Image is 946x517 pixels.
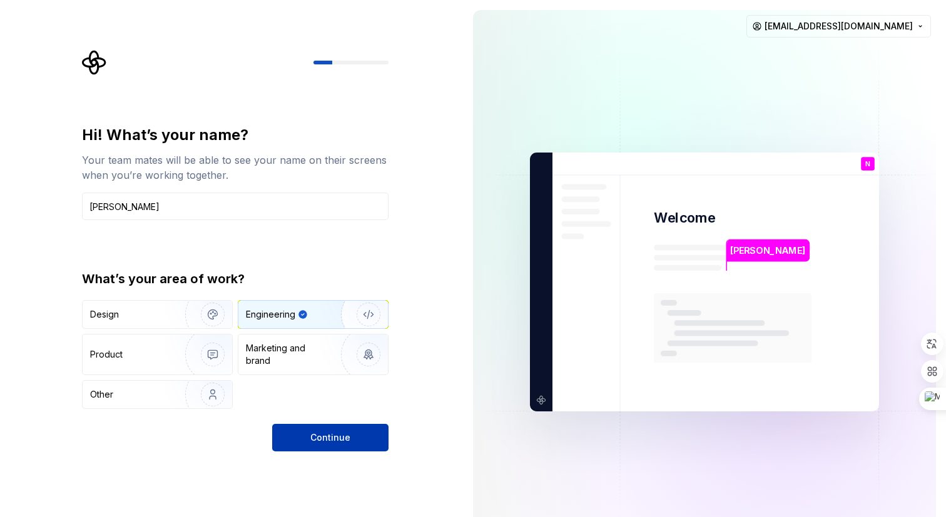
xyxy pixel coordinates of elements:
[310,431,350,444] span: Continue
[765,20,913,33] span: [EMAIL_ADDRESS][DOMAIN_NAME]
[82,153,389,183] div: Your team mates will be able to see your name on their screens when you’re working together.
[90,388,113,401] div: Other
[246,342,330,367] div: Marketing and brand
[654,209,715,227] p: Welcome
[272,424,389,451] button: Continue
[865,161,870,168] p: N
[82,125,389,145] div: Hi! What’s your name?
[82,193,389,220] input: Han Solo
[90,308,119,321] div: Design
[82,270,389,288] div: What’s your area of work?
[246,308,295,321] div: Engineering
[746,15,931,38] button: [EMAIL_ADDRESS][DOMAIN_NAME]
[730,244,805,258] p: [PERSON_NAME]
[82,50,107,75] svg: Supernova Logo
[90,348,123,361] div: Product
